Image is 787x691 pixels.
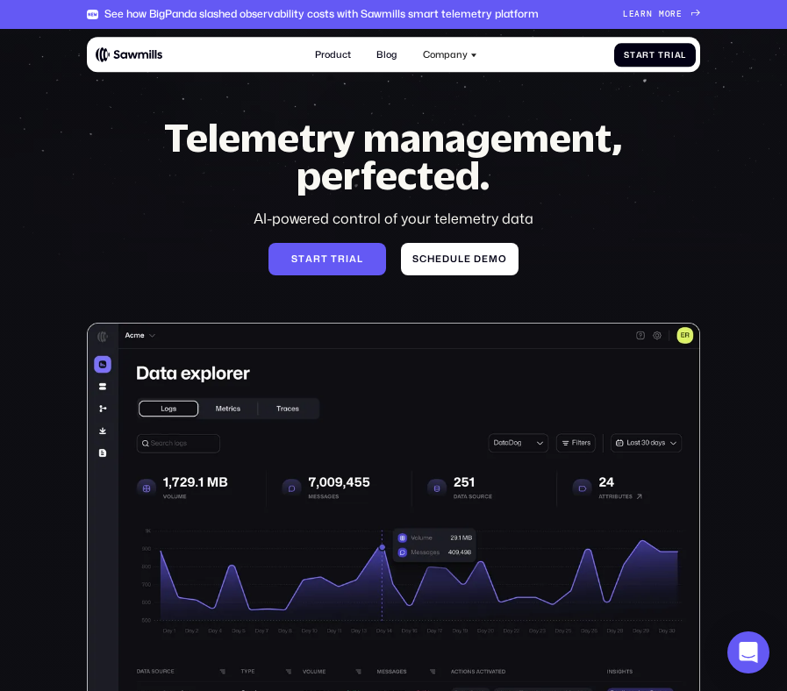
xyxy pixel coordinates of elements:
[357,253,363,265] span: l
[450,253,458,265] span: u
[727,631,769,673] div: Open Intercom Messenger
[346,253,349,265] span: i
[670,10,676,19] span: r
[401,243,519,275] a: Scheduledemo
[629,10,635,19] span: e
[658,50,664,60] span: T
[412,253,419,265] span: S
[489,253,498,265] span: m
[482,253,489,265] span: e
[423,49,468,61] div: Company
[624,50,630,60] span: S
[338,253,346,265] span: r
[634,10,640,19] span: a
[442,253,450,265] span: d
[640,10,647,19] span: r
[416,42,484,68] div: Company
[623,10,629,19] span: L
[349,253,357,265] span: a
[427,253,435,265] span: h
[664,50,671,60] span: r
[313,253,321,265] span: r
[614,43,696,67] a: StartTrial
[435,253,442,265] span: e
[647,10,653,19] span: n
[659,10,665,19] span: m
[464,253,471,265] span: e
[665,10,671,19] span: o
[636,50,643,60] span: a
[498,253,507,265] span: o
[458,253,464,265] span: l
[623,10,701,19] a: Learnmore
[305,253,313,265] span: a
[104,8,539,21] div: See how BigPanda slashed observability costs with Sawmills smart telemetry platform
[143,209,645,229] div: AI-powered control of your telemetry data
[671,50,675,60] span: i
[298,253,305,265] span: t
[268,243,387,275] a: Starttrial
[369,42,404,68] a: Blog
[291,253,298,265] span: S
[675,50,682,60] span: a
[681,50,686,60] span: l
[419,253,427,265] span: c
[649,50,655,60] span: t
[321,253,328,265] span: t
[474,253,482,265] span: d
[676,10,683,19] span: e
[642,50,649,60] span: r
[331,253,338,265] span: t
[308,42,358,68] a: Product
[143,118,645,195] h1: Telemetry management, perfected.
[630,50,636,60] span: t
